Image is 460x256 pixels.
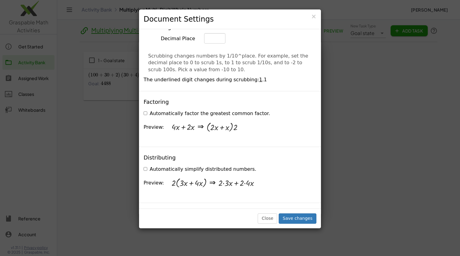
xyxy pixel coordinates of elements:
button: Save changes [279,213,316,224]
div: ⇒ [197,122,204,133]
h4: Distributing [144,155,176,161]
h4: Factoring [144,99,169,105]
p: Scrubbing changes numbers by 1/10^place. For example, set the decimal place to 0 to scrub 1s, to ... [148,53,312,74]
label: Decimal Place [139,33,200,42]
button: Close [258,213,277,224]
span: Preview: [144,124,164,130]
label: Automatically factor the greatest common factor. [144,110,270,117]
span: Preview: [144,180,164,186]
u: 1 [259,77,262,82]
span: The underlined digit changes during scrubbing: .1 [144,77,267,82]
span: × [311,13,316,20]
label: Automatically simplify distributed numbers. [144,166,256,173]
button: Close [311,13,316,20]
input: Automatically factor the greatest common factor. [144,111,147,115]
h4: Scrubbing Numbers [144,24,198,30]
div: ⇒ [209,178,216,189]
input: Automatically simplify distributed numbers. [144,167,147,171]
h3: Document Settings [144,14,316,24]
